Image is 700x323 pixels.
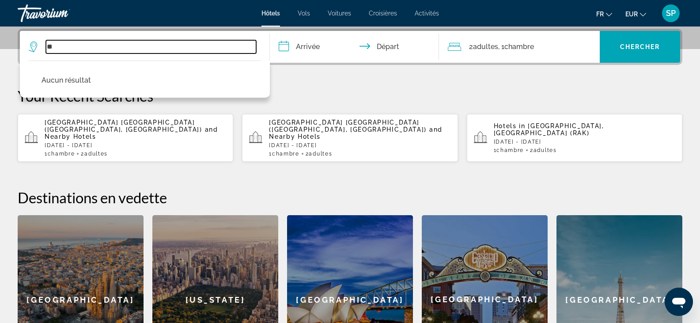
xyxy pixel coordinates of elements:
[18,2,106,25] a: Travorium
[242,114,458,162] button: [GEOGRAPHIC_DATA] [GEOGRAPHIC_DATA] ([GEOGRAPHIC_DATA], [GEOGRAPHIC_DATA]) and Nearby Hotels[DATE...
[600,31,680,63] button: Chercher
[496,147,524,153] span: Chambre
[42,74,91,87] p: Aucun résultat
[20,31,680,63] div: Search widget
[270,31,439,63] button: Check in and out dates
[48,151,75,157] span: Chambre
[666,9,676,18] span: SP
[494,147,524,153] span: 1
[81,151,107,157] span: 2
[439,31,600,63] button: Travelers: 2 adults, 0 children
[328,10,351,17] a: Voitures
[415,10,439,17] a: Activités
[45,119,202,133] span: [GEOGRAPHIC_DATA] [GEOGRAPHIC_DATA] ([GEOGRAPHIC_DATA], [GEOGRAPHIC_DATA])
[306,151,332,157] span: 2
[625,8,646,20] button: Change currency
[494,122,526,129] span: Hotels in
[534,147,557,153] span: Adultes
[298,10,310,17] a: Vols
[659,4,682,23] button: User Menu
[473,42,498,51] span: Adultes
[309,151,332,157] span: Adultes
[269,142,450,148] p: [DATE] - [DATE]
[530,147,556,153] span: 2
[504,42,534,51] span: Chambre
[469,41,498,53] span: 2
[467,114,682,162] button: Hotels in [GEOGRAPHIC_DATA], [GEOGRAPHIC_DATA] (RAK)[DATE] - [DATE]1Chambre2Adultes
[596,8,612,20] button: Change language
[494,139,675,145] p: [DATE] - [DATE]
[665,288,693,316] iframe: Bouton de lancement de la fenêtre de messagerie
[18,87,682,105] p: Your Recent Searches
[596,11,604,18] span: fr
[620,43,660,50] span: Chercher
[84,151,108,157] span: Adultes
[269,126,443,140] span: and Nearby Hotels
[45,142,226,148] p: [DATE] - [DATE]
[18,189,682,206] h2: Destinations en vedette
[45,126,218,140] span: and Nearby Hotels
[261,10,280,17] a: Hôtels
[272,151,299,157] span: Chambre
[625,11,638,18] span: EUR
[269,151,299,157] span: 1
[369,10,397,17] a: Croisières
[45,151,75,157] span: 1
[494,122,604,137] span: [GEOGRAPHIC_DATA], [GEOGRAPHIC_DATA] (RAK)
[498,41,534,53] span: , 1
[18,114,233,162] button: [GEOGRAPHIC_DATA] [GEOGRAPHIC_DATA] ([GEOGRAPHIC_DATA], [GEOGRAPHIC_DATA]) and Nearby Hotels[DATE...
[269,119,427,133] span: [GEOGRAPHIC_DATA] [GEOGRAPHIC_DATA] ([GEOGRAPHIC_DATA], [GEOGRAPHIC_DATA])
